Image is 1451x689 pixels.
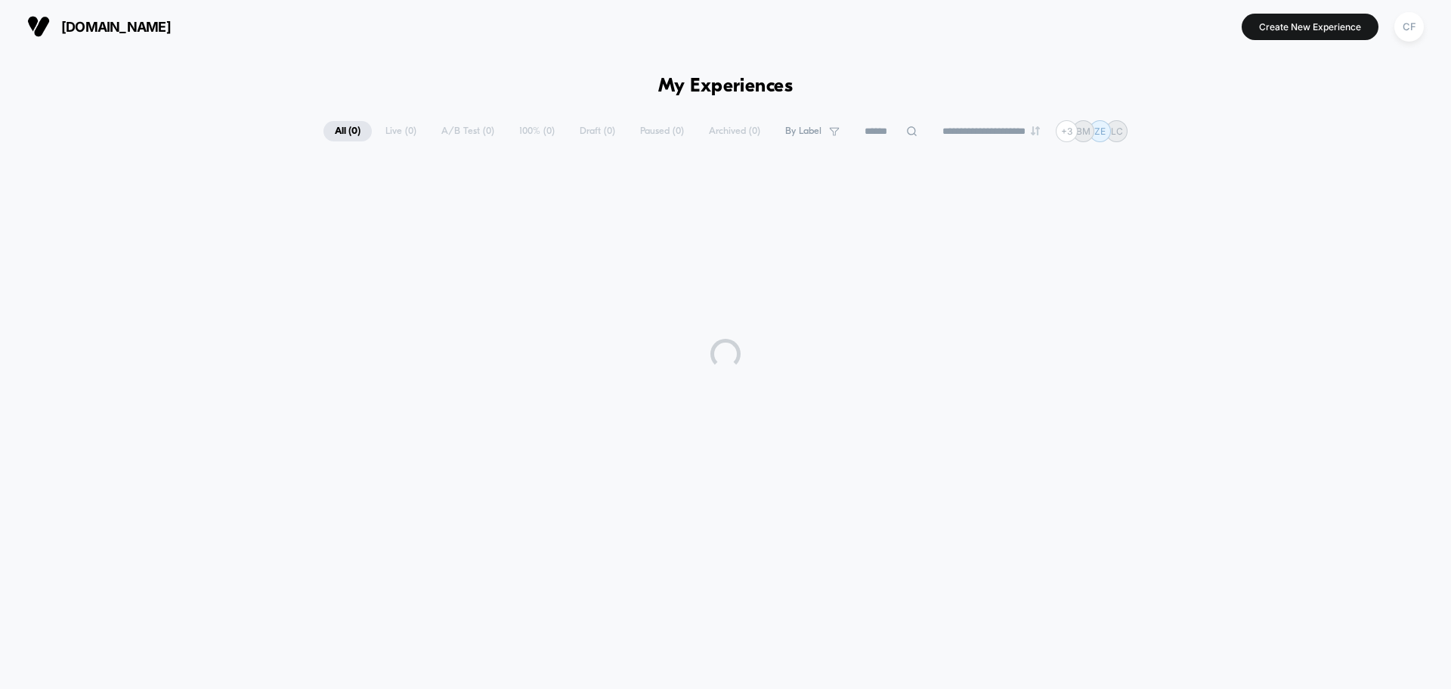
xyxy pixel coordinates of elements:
p: ZE [1094,126,1106,137]
span: By Label [785,126,821,137]
button: CF [1390,11,1428,42]
span: [DOMAIN_NAME] [61,19,171,35]
span: All ( 0 ) [323,121,372,141]
img: Visually logo [27,15,50,38]
div: + 3 [1056,120,1078,142]
button: Create New Experience [1242,14,1378,40]
button: [DOMAIN_NAME] [23,14,175,39]
div: CF [1394,12,1424,42]
p: BM [1076,126,1091,137]
p: LC [1111,126,1123,137]
h1: My Experiences [658,76,794,98]
img: end [1031,126,1040,135]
